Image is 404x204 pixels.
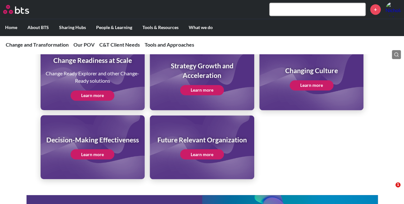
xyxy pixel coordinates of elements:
a: Learn more [180,149,224,159]
h1: Changing Culture [285,66,338,75]
label: What we do [184,19,218,36]
img: Nicholas Choe [385,2,401,17]
img: BTS Logo [3,5,29,14]
label: People & Learning [91,19,137,36]
a: Learn more [71,90,114,101]
h1: Strategy Growth and Acceleration [154,61,250,80]
a: Our POV [73,42,95,48]
a: Go home [3,5,41,14]
label: Sharing Hubs [54,19,91,36]
iframe: Intercom live chat [382,182,398,198]
h1: Change Readiness at Scale [45,56,141,65]
h1: Future Relevant Organization [157,135,247,144]
a: Change and Transformation [6,42,69,48]
label: About BTS [22,19,54,36]
span: 1 [395,182,400,187]
label: Tools & Resources [137,19,184,36]
a: Profile [385,2,401,17]
p: Change Ready Explorer and other Change-Ready solutions [45,70,141,84]
a: + [370,4,381,15]
a: Tools and Approaches [145,42,194,48]
a: C&T Client Needs [99,42,140,48]
a: Learn more [290,80,333,90]
a: Learn more [71,149,114,159]
h1: Decision-Making Effectiveness [46,135,139,144]
a: Learn more [180,85,224,95]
